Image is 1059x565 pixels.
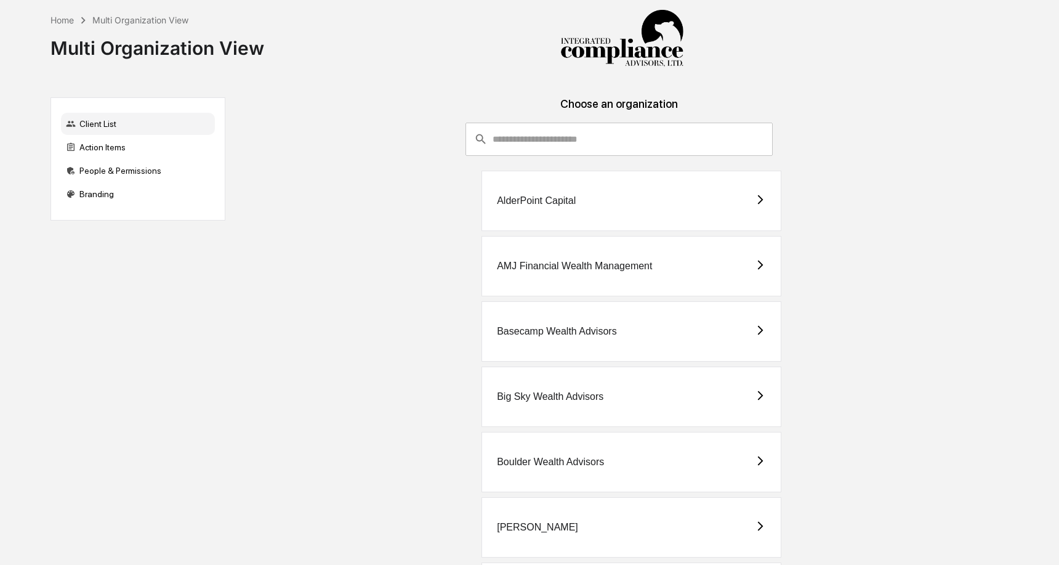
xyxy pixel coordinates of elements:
div: Multi Organization View [92,15,188,25]
div: Action Items [61,136,215,158]
div: People & Permissions [61,160,215,182]
div: Big Sky Wealth Advisors [497,391,603,402]
div: AMJ Financial Wealth Management [497,261,652,272]
img: Integrated Compliance Advisors [560,10,683,68]
div: Branding [61,183,215,205]
div: Choose an organization [235,97,1004,123]
div: Home [50,15,74,25]
div: consultant-dashboard__filter-organizations-search-bar [465,123,773,156]
div: Basecamp Wealth Advisors [497,326,616,337]
div: [PERSON_NAME] [497,522,578,533]
div: Multi Organization View [50,27,264,59]
div: AlderPoint Capital [497,195,576,206]
div: Boulder Wealth Advisors [497,457,604,468]
div: Client List [61,113,215,135]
